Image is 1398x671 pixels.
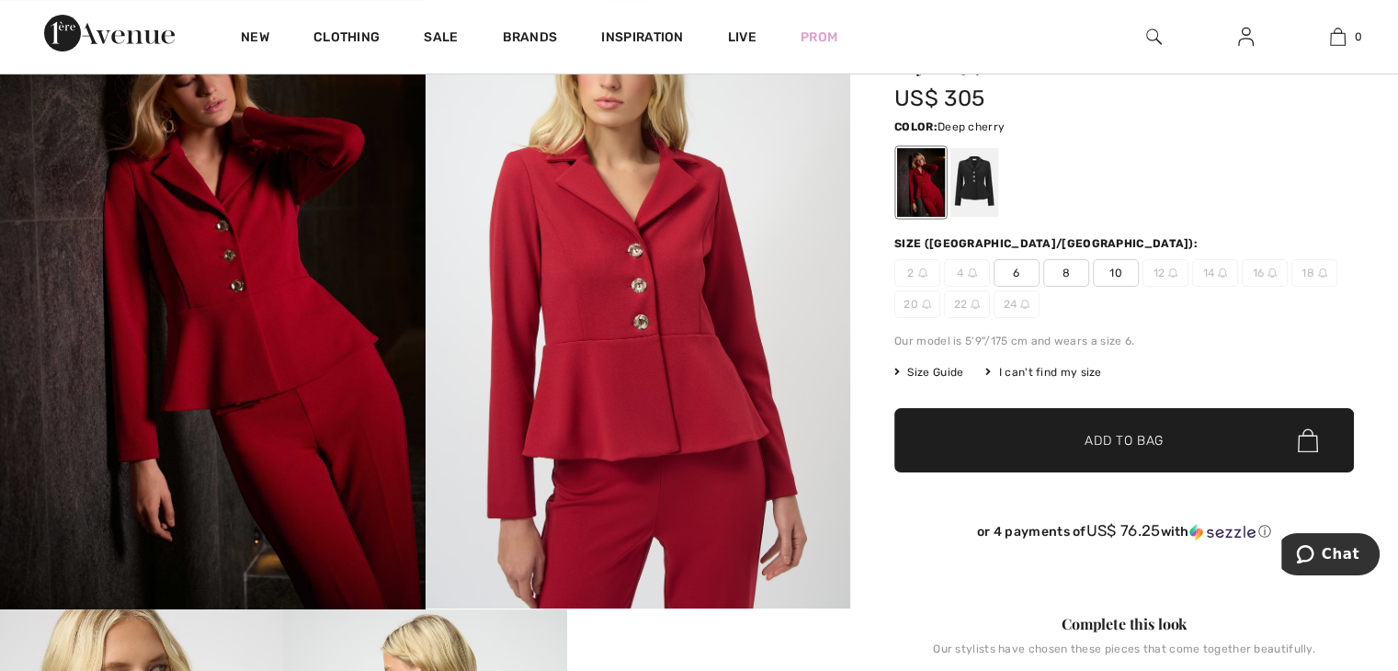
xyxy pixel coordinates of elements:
span: US$ 76.25 [1086,521,1161,540]
iframe: Opens a widget where you can chat to one of our agents [1281,533,1380,579]
h1: Formal Hip-length Blazer Style 254121 [894,27,1278,74]
div: Complete this look [894,613,1354,635]
img: Sezzle [1189,524,1256,540]
img: ring-m.svg [1318,268,1327,278]
span: 12 [1142,259,1188,287]
span: 24 [994,290,1040,318]
span: Add to Bag [1085,431,1164,450]
span: 8 [1043,259,1089,287]
a: 0 [1292,26,1382,48]
span: 16 [1242,259,1288,287]
span: 10 [1093,259,1139,287]
span: Size Guide [894,364,963,381]
div: I can't find my size [985,364,1101,381]
span: 22 [944,290,990,318]
img: ring-m.svg [1020,300,1029,309]
img: ring-m.svg [968,268,977,278]
img: ring-m.svg [918,268,927,278]
img: ring-m.svg [1218,268,1227,278]
img: 1ère Avenue [44,15,175,51]
span: 0 [1355,28,1362,45]
span: 4 [944,259,990,287]
span: 14 [1192,259,1238,287]
img: My Bag [1330,26,1346,48]
div: Deep cherry [897,148,945,217]
div: Size ([GEOGRAPHIC_DATA]/[GEOGRAPHIC_DATA]): [894,235,1201,252]
span: Color: [894,120,938,133]
div: or 4 payments of with [894,522,1354,540]
a: Live [728,28,756,47]
a: Prom [801,28,837,47]
a: Clothing [313,29,380,49]
span: 2 [894,259,940,287]
span: 6 [994,259,1040,287]
span: 18 [1291,259,1337,287]
div: or 4 payments ofUS$ 76.25withSezzle Click to learn more about Sezzle [894,522,1354,547]
a: Brands [503,29,558,49]
div: Our stylists have chosen these pieces that come together beautifully. [894,643,1354,670]
button: Add to Bag [894,408,1354,472]
img: search the website [1146,26,1162,48]
span: US$ 305 [894,85,984,111]
span: Inspiration [601,29,683,49]
img: ring-m.svg [922,300,931,309]
img: Bag.svg [1298,428,1318,452]
a: Sign In [1223,26,1268,49]
div: Black [950,148,998,217]
img: ring-m.svg [1267,268,1277,278]
a: Sale [424,29,458,49]
div: Our model is 5'9"/175 cm and wears a size 6. [894,333,1354,349]
span: Deep cherry [938,120,1005,133]
span: 20 [894,290,940,318]
img: My Info [1238,26,1254,48]
a: New [241,29,269,49]
img: ring-m.svg [1168,268,1177,278]
img: ring-m.svg [971,300,980,309]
